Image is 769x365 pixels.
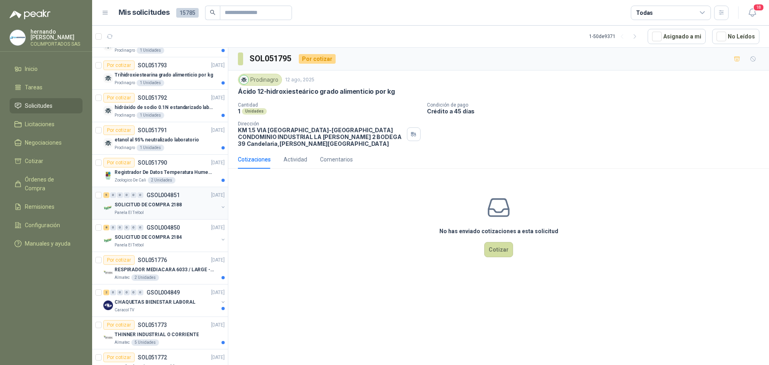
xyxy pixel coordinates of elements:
[25,221,60,230] span: Configuración
[131,290,137,295] div: 0
[117,192,123,198] div: 0
[25,83,42,92] span: Tareas
[110,225,116,230] div: 0
[103,203,113,213] img: Company Logo
[138,257,167,263] p: SOL051776
[10,10,50,19] img: Logo peakr
[103,190,226,216] a: 5 0 0 0 0 0 GSOL004851[DATE] Company LogoSOLICITUD DE COMPRA 2188Panela El Trébol
[147,225,180,230] p: GSOL004850
[712,29,759,44] button: No Leídos
[92,317,228,349] a: Por cotizarSOL051773[DATE] Company LogoTHINNER INDUSTRIAL O CORRIENTEAlmatec5 Unidades
[10,218,83,233] a: Configuración
[103,106,113,115] img: Company Logo
[25,138,62,147] span: Negociaciones
[320,155,353,164] div: Comentarios
[137,225,143,230] div: 0
[103,320,135,330] div: Por cotizar
[10,98,83,113] a: Solicitudes
[115,210,144,216] p: Panela El Trébol
[103,171,113,180] img: Company Logo
[103,138,113,148] img: Company Logo
[115,177,146,184] p: Zoologico De Cali
[10,117,83,132] a: Licitaciones
[117,225,123,230] div: 0
[103,288,226,313] a: 2 0 0 0 0 0 GSOL004849[DATE] Company LogoCHAQUETAS BIENESTAR LABORALCaracol TV
[124,192,130,198] div: 0
[238,121,404,127] p: Dirección
[115,331,199,339] p: THINNER INDUSTRIAL O CORRIENTE
[137,47,164,54] div: 1 Unidades
[138,355,167,360] p: SOL051772
[124,290,130,295] div: 0
[137,112,164,119] div: 1 Unidades
[25,239,70,248] span: Manuales y ayuda
[137,192,143,198] div: 0
[115,145,135,151] p: Prodinagro
[242,108,267,115] div: Unidades
[117,290,123,295] div: 0
[427,108,766,115] p: Crédito a 45 días
[131,274,159,281] div: 2 Unidades
[147,290,180,295] p: GSOL004849
[110,290,116,295] div: 0
[211,62,225,69] p: [DATE]
[238,74,282,86] div: Prodinagro
[10,153,83,169] a: Cotizar
[745,6,759,20] button: 18
[25,157,43,165] span: Cotizar
[115,104,214,111] p: hidróxido de sodio 0.1N estandarizado laboratorio
[211,192,225,199] p: [DATE]
[240,75,248,84] img: Company Logo
[115,266,214,274] p: RESPIRADOR MEDIACARA 6033 / LARGE - TALLA GRANDE
[25,101,52,110] span: Solicitudes
[103,255,135,265] div: Por cotizar
[753,4,764,11] span: 18
[250,52,292,65] h3: SOL051795
[211,159,225,167] p: [DATE]
[131,192,137,198] div: 0
[115,80,135,86] p: Prodinagro
[103,223,226,248] a: 8 0 0 0 0 0 GSOL004850[DATE] Company LogoSOLICITUD DE COMPRA 2184Panela El Trébol
[115,242,144,248] p: Panela El Trébol
[103,333,113,343] img: Company Logo
[238,87,395,96] p: Ácido 12-hidroxiesteárico grado alimenticio por kg
[10,135,83,150] a: Negociaciones
[115,169,214,176] p: Registrador De Datos Temperatura Humedad Usb 32.000 Registro
[25,175,75,193] span: Órdenes de Compra
[115,298,195,306] p: CHAQUETAS BIENESTAR LABORAL
[103,236,113,245] img: Company Logo
[138,63,167,68] p: SOL051793
[30,29,83,40] p: hernando [PERSON_NAME]
[103,225,109,230] div: 8
[211,289,225,296] p: [DATE]
[92,252,228,284] a: Por cotizarSOL051776[DATE] Company LogoRESPIRADOR MEDIACARA 6033 / LARGE - TALLA GRANDEAlmatec2 U...
[636,8,653,17] div: Todas
[110,192,116,198] div: 0
[589,30,641,43] div: 1 - 50 de 9371
[103,93,135,103] div: Por cotizar
[25,202,54,211] span: Remisiones
[211,354,225,361] p: [DATE]
[92,155,228,187] a: Por cotizarSOL051790[DATE] Company LogoRegistrador De Datos Temperatura Humedad Usb 32.000 Regist...
[211,224,225,232] p: [DATE]
[211,321,225,329] p: [DATE]
[648,29,706,44] button: Asignado a mi
[427,102,766,108] p: Condición de pago
[285,76,314,84] p: 12 ago, 2025
[103,268,113,278] img: Company Logo
[238,127,404,147] p: KM 1.5 VIA [GEOGRAPHIC_DATA]-[GEOGRAPHIC_DATA] CONDOMINIO INDUSTRIAL LA [PERSON_NAME] 2 BODEGA 39...
[131,225,137,230] div: 0
[103,158,135,167] div: Por cotizar
[137,290,143,295] div: 0
[439,227,558,236] h3: No has enviado cotizaciones a esta solicitud
[10,80,83,95] a: Tareas
[10,61,83,77] a: Inicio
[299,54,336,64] div: Por cotizar
[103,290,109,295] div: 2
[147,192,180,198] p: GSOL004851
[119,7,170,18] h1: Mis solicitudes
[137,145,164,151] div: 1 Unidades
[115,234,182,241] p: SOLICITUD DE COMPRA 2184
[148,177,175,184] div: 2 Unidades
[92,57,228,90] a: Por cotizarSOL051793[DATE] Company LogoTrihidroxiestearina grado alimenticio por kgProdinagro1 Un...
